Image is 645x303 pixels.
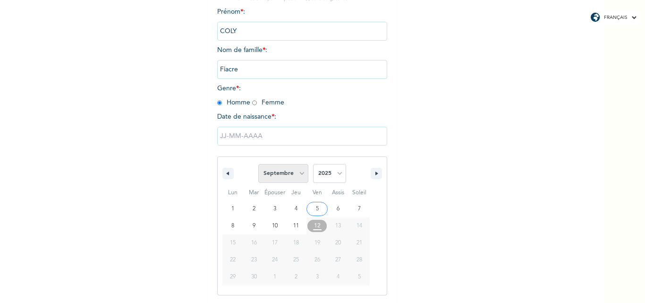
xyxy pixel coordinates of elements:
button: 6 [328,200,349,217]
button: 4 [286,200,307,217]
button: 5 [306,200,328,217]
font: 6 [337,206,339,212]
button: 27 [328,251,349,268]
font: 9 [253,223,255,229]
button: 25 [286,251,307,268]
font: 30 [251,274,257,280]
font: 20 [335,240,341,246]
font: 24 [272,257,278,263]
font: 13 [335,223,341,229]
button: 17 [264,234,286,251]
button: 12 [306,217,328,234]
input: JJ-MM-AAAA [217,127,387,146]
font: 10 [272,223,278,229]
font: Femme [262,99,284,106]
button: 15 [222,234,244,251]
font: 8 [231,223,234,229]
font: 16 [251,240,257,246]
font: 15 [230,240,236,246]
button: 30 [244,268,265,286]
font: 12 [314,223,321,229]
font: Jeu [291,190,301,196]
font: 5 [316,206,319,212]
input: Entrez votre prénom [217,22,387,41]
font: : [265,47,267,53]
font: Soleil [352,190,366,196]
button: 22 [222,251,244,268]
font: Nom de famille [217,47,263,53]
font: : [243,9,245,15]
font: Homme [227,99,250,106]
font: 25 [293,257,299,263]
font: 22 [230,257,236,263]
font: 1 [231,206,234,212]
button: 19 [306,234,328,251]
font: Genre [217,85,236,92]
button: 23 [244,251,265,268]
font: 3 [273,206,276,212]
button: 28 [348,251,370,268]
font: 2 [253,206,255,212]
font: Date de naissance [217,113,272,120]
button: 24 [264,251,286,268]
font: Lun [228,190,238,196]
font: 28 [356,257,362,263]
font: 19 [314,240,320,246]
button: 13 [328,217,349,234]
font: : [239,85,241,92]
font: 18 [293,240,299,246]
font: 17 [272,240,278,246]
button: 29 [222,268,244,286]
font: 27 [335,257,341,263]
button: 9 [244,217,265,234]
button: 11 [286,217,307,234]
font: 26 [314,257,320,263]
button: 18 [286,234,307,251]
font: Mar [249,190,259,196]
font: Assis [332,190,344,196]
button: 16 [244,234,265,251]
input: Entrez votre nom de famille [217,60,387,79]
button: 2 [244,200,265,217]
button: 10 [264,217,286,234]
font: Ven [313,190,322,196]
button: 8 [222,217,244,234]
font: Prénom [217,9,240,15]
font: : [274,113,276,120]
button: 3 [264,200,286,217]
button: 14 [348,217,370,234]
font: 23 [251,257,257,263]
font: 4 [295,206,297,212]
button: 21 [348,234,370,251]
font: 7 [358,206,361,212]
button: 26 [306,251,328,268]
button: 1 [222,200,244,217]
font: 14 [356,223,362,229]
font: 11 [293,223,299,229]
font: Épouser [264,190,285,196]
button: 20 [328,234,349,251]
font: 21 [356,240,362,246]
font: 29 [230,274,236,280]
button: 7 [348,200,370,217]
